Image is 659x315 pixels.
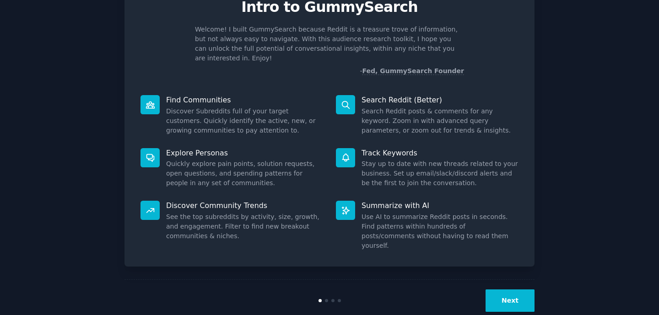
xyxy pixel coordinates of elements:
dd: Discover Subreddits full of your target customers. Quickly identify the active, new, or growing c... [166,107,323,135]
dd: Use AI to summarize Reddit posts in seconds. Find patterns within hundreds of posts/comments with... [362,212,519,251]
p: Track Keywords [362,148,519,158]
p: Summarize with AI [362,201,519,210]
dd: See the top subreddits by activity, size, growth, and engagement. Filter to find new breakout com... [166,212,323,241]
button: Next [486,289,535,312]
div: - [360,66,464,76]
p: Search Reddit (Better) [362,95,519,105]
dd: Quickly explore pain points, solution requests, open questions, and spending patterns for people ... [166,159,323,188]
a: Fed, GummySearch Founder [362,67,464,75]
p: Explore Personas [166,148,323,158]
p: Find Communities [166,95,323,105]
p: Discover Community Trends [166,201,323,210]
dd: Search Reddit posts & comments for any keyword. Zoom in with advanced query parameters, or zoom o... [362,107,519,135]
p: Welcome! I built GummySearch because Reddit is a treasure trove of information, but not always ea... [195,25,464,63]
dd: Stay up to date with new threads related to your business. Set up email/slack/discord alerts and ... [362,159,519,188]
